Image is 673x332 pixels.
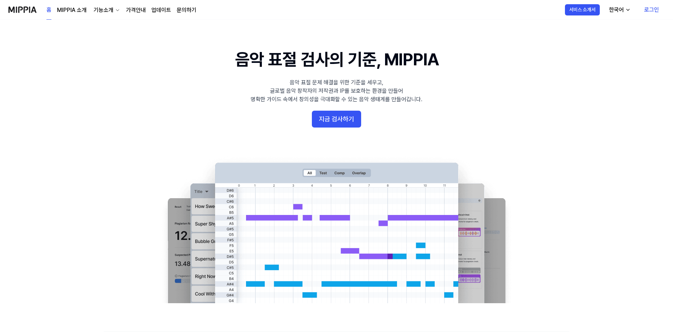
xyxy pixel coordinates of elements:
[312,111,361,128] button: 지금 검사하기
[608,6,625,14] div: 한국어
[151,6,171,14] a: 업데이트
[92,6,120,14] button: 기능소개
[126,6,146,14] a: 가격안내
[235,48,438,71] h1: 음악 표절 검사의 기준, MIPPIA
[57,6,87,14] a: MIPPIA 소개
[92,6,115,14] div: 기능소개
[46,0,51,20] a: 홈
[177,6,196,14] a: 문의하기
[251,78,422,104] div: 음악 표절 문제 해결을 위한 기준을 세우고, 글로벌 음악 창작자의 저작권과 IP를 보호하는 환경을 만들어 명확한 가이드 속에서 창의성을 극대화할 수 있는 음악 생태계를 만들어...
[153,156,520,303] img: main Image
[565,4,600,15] button: 서비스 소개서
[603,3,635,17] button: 한국어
